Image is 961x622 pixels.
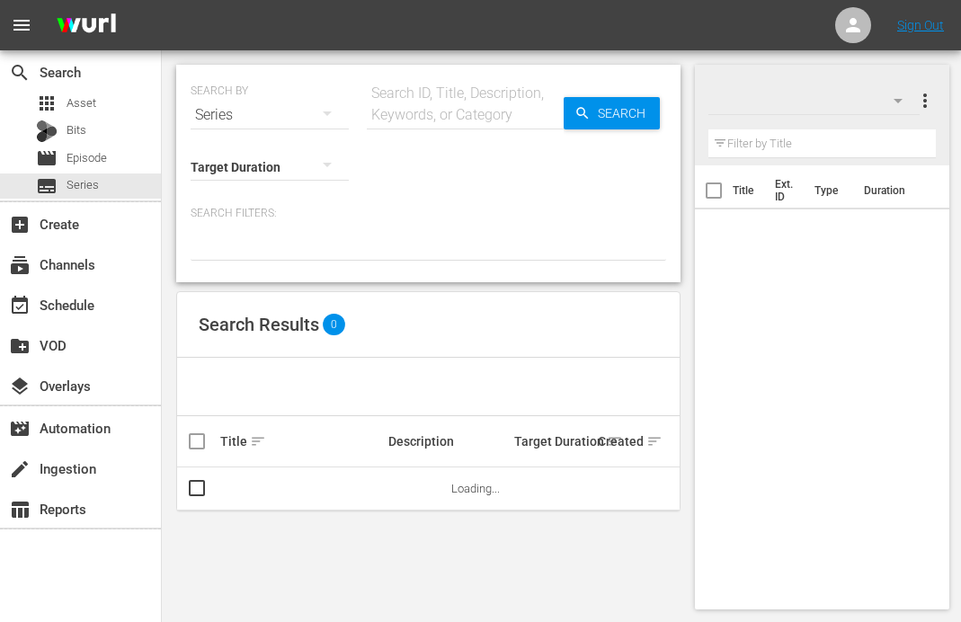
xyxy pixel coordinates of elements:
[9,335,31,357] span: VOD
[191,206,666,221] p: Search Filters:
[67,121,86,139] span: Bits
[897,18,944,32] a: Sign Out
[367,83,564,126] div: Search ID, Title, Description, Keywords, or Category
[564,97,660,129] button: Search
[853,165,961,216] th: Duration
[914,79,936,122] button: more_vert
[67,149,107,167] span: Episode
[9,295,31,316] span: Schedule
[36,175,58,197] span: Series
[199,314,319,335] span: Search Results
[9,214,31,235] span: Create
[591,97,660,129] span: Search
[67,176,99,194] span: Series
[451,482,500,495] span: Loading...
[764,165,804,216] th: Ext. ID
[9,376,31,397] span: Overlays
[36,93,58,114] span: Asset
[9,254,31,276] span: Channels
[36,147,58,169] span: Episode
[67,94,96,112] span: Asset
[733,165,764,216] th: Title
[11,14,32,36] span: menu
[388,434,509,449] div: Description
[43,4,129,47] img: ans4CAIJ8jUAAAAAAAAAAAAAAAAAAAAAAAAgQb4GAAAAAAAAAAAAAAAAAAAAAAAAJMjXAAAAAAAAAAAAAAAAAAAAAAAAgAT5G...
[9,458,31,480] span: Ingestion
[250,433,266,449] span: sort
[323,314,345,335] span: 0
[36,120,58,142] div: Bits
[598,431,635,452] div: Created
[220,431,383,452] div: Title
[9,62,31,84] span: Search
[9,499,31,520] span: Reports
[914,90,936,111] span: more_vert
[9,418,31,440] span: Automation
[514,431,592,452] div: Target Duration
[191,90,349,140] div: Series
[804,165,853,216] th: Type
